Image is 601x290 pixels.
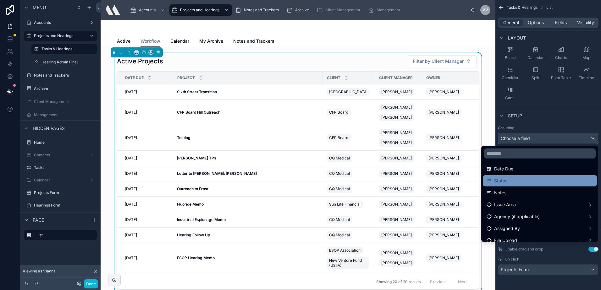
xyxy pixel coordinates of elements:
span: Project [177,75,195,80]
a: Client Management [315,4,365,16]
span: [PERSON_NAME] [381,130,412,135]
span: [PERSON_NAME] [381,202,412,207]
a: [DATE] [125,156,169,161]
a: [PERSON_NAME] [379,184,418,194]
a: [GEOGRAPHIC_DATA] [327,87,371,97]
span: [PERSON_NAME] [381,105,412,110]
a: Letter to [PERSON_NAME]/[PERSON_NAME] [177,171,319,176]
a: [PERSON_NAME] [426,184,484,194]
span: [PERSON_NAME] [381,260,412,266]
strong: [PERSON_NAME] TPs [177,156,216,160]
strong: Industrial Espionage Memo [177,217,226,222]
strong: ESOP Hearing Memo [177,255,215,260]
span: [PERSON_NAME] [381,233,412,238]
span: CFP Board [329,135,348,140]
img: App logo [106,5,120,15]
a: [PERSON_NAME][PERSON_NAME] [379,248,418,268]
span: Projects and Hearings [180,8,219,13]
span: Client Management [325,8,360,13]
strong: Letter to [PERSON_NAME]/[PERSON_NAME] [177,171,257,176]
span: [PERSON_NAME] [428,135,459,140]
a: [DATE] [125,186,169,191]
span: VV [482,8,488,13]
span: [PERSON_NAME] [428,110,459,115]
span: [GEOGRAPHIC_DATA] [329,89,366,94]
a: [DATE] [125,135,169,140]
a: [PERSON_NAME][PERSON_NAME] [379,102,418,122]
a: Active [117,35,130,48]
span: Notes and Trackers [244,8,279,13]
span: [PERSON_NAME] [381,156,412,161]
span: [PERSON_NAME] [428,156,459,161]
span: Calendar [170,38,189,44]
strong: Testing [177,135,190,140]
strong: CFP Board Hill Outreach [177,110,220,115]
span: New Venture Fund (USIIA) [329,258,366,268]
a: CQ Medical [327,169,371,179]
span: Issue Area [494,201,516,208]
a: [PERSON_NAME] [426,87,484,97]
span: CQ Medical [329,156,350,161]
a: Outreach to Ernst [177,186,319,191]
span: Management [377,8,400,13]
span: [DATE] [125,110,137,115]
span: CQ Medical [329,186,350,191]
h1: Active Projects [117,57,163,66]
a: ESOP AssociationNew Venture Fund (USIIA) [327,245,371,271]
span: Showing 20 of 20 results [376,279,421,284]
span: [PERSON_NAME] [381,89,412,94]
span: [DATE] [125,156,137,161]
span: [DATE] [125,135,137,140]
a: CQ Medical [327,153,371,163]
span: ESOP Association [329,248,361,253]
a: Notes and Trackers [233,4,283,16]
span: [PERSON_NAME] [381,250,412,255]
a: [DATE] [125,255,169,260]
span: CQ Medical [329,171,350,176]
a: CQ Medical [327,184,371,194]
strong: Hearing Follow Up [177,233,210,237]
a: [DATE] [125,202,169,207]
span: Agency (if applicable) [494,213,540,220]
span: [DATE] [125,217,137,222]
span: Client Manager [379,75,413,80]
a: [PERSON_NAME] [426,230,484,240]
span: Date Due [125,75,144,80]
span: CFP Board [329,110,348,115]
a: [PERSON_NAME] [379,230,418,240]
span: My Archive [199,38,223,44]
span: [PERSON_NAME] [428,255,459,260]
a: Management [366,4,405,16]
div: scrollable content [125,3,470,17]
a: Fluoride Memo [177,202,319,207]
span: [PERSON_NAME] [428,89,459,94]
span: Assigned By [494,225,520,232]
a: ESOP Hearing Memo [177,255,319,260]
span: [PERSON_NAME] [381,115,412,120]
a: [DATE] [125,217,169,222]
span: [DATE] [125,202,137,207]
span: Active [117,38,130,44]
span: Filter by Client Manager [413,58,464,64]
span: [PERSON_NAME] [428,202,459,207]
span: Accounts [139,8,156,13]
a: [PERSON_NAME] [379,169,418,179]
span: [PERSON_NAME] [381,217,412,222]
span: [PERSON_NAME] [381,140,412,145]
a: Calendar [170,35,189,48]
span: [PERSON_NAME] [428,171,459,176]
a: [PERSON_NAME] [426,199,484,209]
a: [PERSON_NAME][PERSON_NAME] [379,128,418,148]
span: [PERSON_NAME] [381,186,412,191]
span: Workflow [141,38,160,44]
span: Status [494,177,507,185]
a: Projects and Hearings [169,4,232,16]
strong: Fluoride Memo [177,202,204,207]
a: Testing [177,135,319,140]
span: Date Due [494,165,513,173]
a: [PERSON_NAME] [426,215,484,225]
span: [PERSON_NAME] [428,186,459,191]
span: [DATE] [125,186,137,191]
span: [PERSON_NAME] [428,233,459,238]
span: [PERSON_NAME] [428,217,459,222]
